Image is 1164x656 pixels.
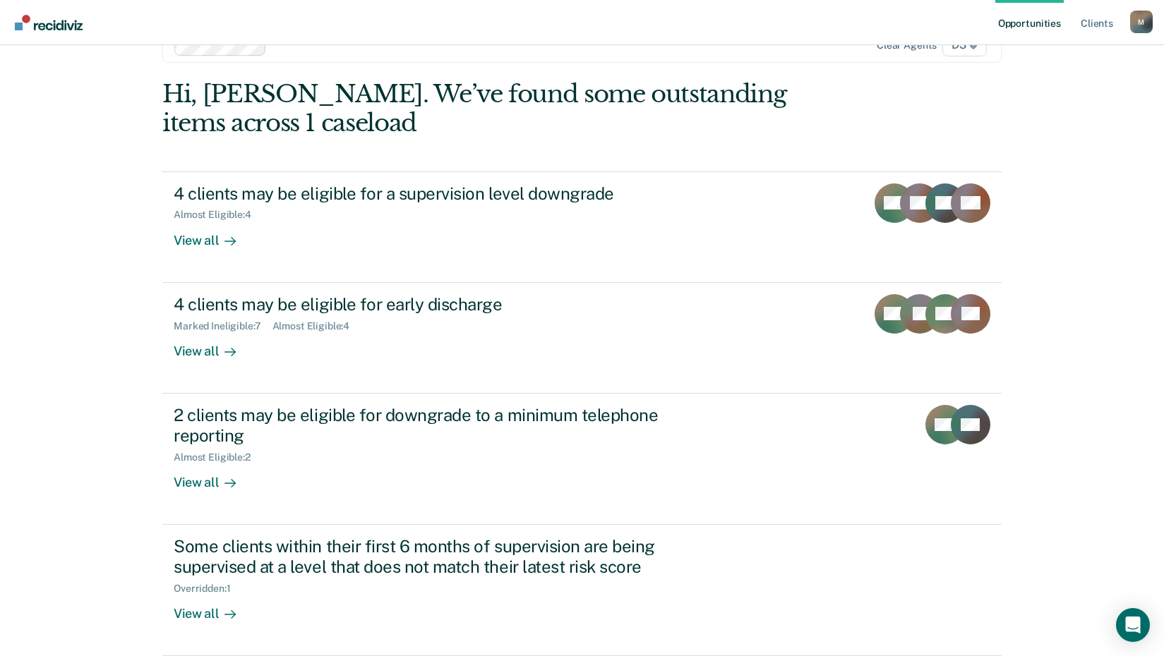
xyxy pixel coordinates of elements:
[174,221,253,248] div: View all
[15,15,83,30] img: Recidiviz
[1130,11,1153,33] button: Profile dropdown button
[174,463,253,490] div: View all
[272,320,361,332] div: Almost Eligible : 4
[174,594,253,621] div: View all
[162,283,1002,394] a: 4 clients may be eligible for early dischargeMarked Ineligible:7Almost Eligible:4View all
[162,171,1002,283] a: 4 clients may be eligible for a supervision level downgradeAlmost Eligible:4View all
[174,405,669,446] div: 2 clients may be eligible for downgrade to a minimum telephone reporting
[162,394,1002,525] a: 2 clients may be eligible for downgrade to a minimum telephone reportingAlmost Eligible:2View all
[174,209,263,221] div: Almost Eligible : 4
[162,525,1002,656] a: Some clients within their first 6 months of supervision are being supervised at a level that does...
[174,583,241,595] div: Overridden : 1
[174,183,669,204] div: 4 clients may be eligible for a supervision level downgrade
[174,294,669,315] div: 4 clients may be eligible for early discharge
[174,536,669,577] div: Some clients within their first 6 months of supervision are being supervised at a level that does...
[174,332,253,359] div: View all
[1116,608,1150,642] div: Open Intercom Messenger
[1130,11,1153,33] div: M
[162,80,834,138] div: Hi, [PERSON_NAME]. We’ve found some outstanding items across 1 caseload
[174,320,272,332] div: Marked Ineligible : 7
[942,34,987,56] span: D3
[174,451,262,463] div: Almost Eligible : 2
